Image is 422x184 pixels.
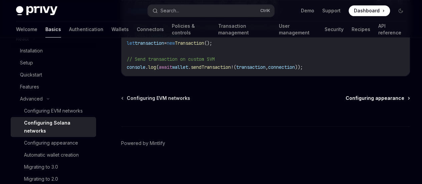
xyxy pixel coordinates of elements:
a: Configuring EVM networks [11,105,96,117]
a: Wallets [111,21,129,37]
div: Migrating to 2.0 [24,175,58,183]
span: ! [231,64,234,70]
span: . [145,64,148,70]
div: Configuring Solana networks [24,119,92,135]
span: , [266,64,268,70]
div: Quickstart [20,71,42,79]
span: connection [268,64,295,70]
a: Welcome [16,21,37,37]
a: Support [322,7,341,14]
button: Search...CtrlK [148,5,274,17]
div: Features [20,83,39,91]
span: . [188,64,191,70]
span: Transaction [175,40,204,46]
a: Configuring EVM networks [122,95,190,102]
span: // Send transaction on custom SVM [127,56,215,62]
a: Setup [11,57,96,69]
span: await [159,64,172,70]
a: Configuring appearance [11,137,96,149]
span: console [127,64,145,70]
button: Toggle dark mode [395,5,406,16]
span: wallet [172,64,188,70]
a: Quickstart [11,69,96,81]
span: let [127,40,135,46]
a: Installation [11,45,96,57]
span: = [164,40,167,46]
span: ( [156,64,159,70]
span: (); [204,40,212,46]
a: Security [324,21,343,37]
div: Installation [20,47,43,55]
span: Ctrl K [260,8,270,13]
div: Advanced [20,95,43,103]
span: Configuring EVM networks [127,95,190,102]
a: Recipes [351,21,370,37]
a: Authentication [69,21,103,37]
div: Migrating to 3.0 [24,163,58,171]
span: sendTransaction [191,64,231,70]
span: // [URL][DOMAIN_NAME] [127,32,183,38]
span: Configuring appearance [346,95,404,102]
div: Configuring EVM networks [24,107,83,115]
span: transaction [236,64,266,70]
a: Connectors [137,21,164,37]
a: Migrating to 3.0 [11,161,96,173]
a: API reference [378,21,406,37]
a: Configuring appearance [346,95,409,102]
a: Policies & controls [172,21,210,37]
a: Transaction management [218,21,271,37]
a: Dashboard [349,5,390,16]
div: Automatic wallet creation [24,151,79,159]
a: User management [279,21,317,37]
a: Configuring Solana networks [11,117,96,137]
span: )); [295,64,303,70]
span: ( [234,64,236,70]
a: Demo [301,7,314,14]
a: Basics [45,21,61,37]
img: dark logo [16,6,57,15]
div: Configuring appearance [24,139,78,147]
span: log [148,64,156,70]
span: Dashboard [354,7,380,14]
span: new [167,40,175,46]
div: Setup [20,59,33,67]
span: transaction [135,40,164,46]
a: Powered by Mintlify [121,140,165,147]
a: Automatic wallet creation [11,149,96,161]
div: Search... [160,7,179,15]
a: Features [11,81,96,93]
